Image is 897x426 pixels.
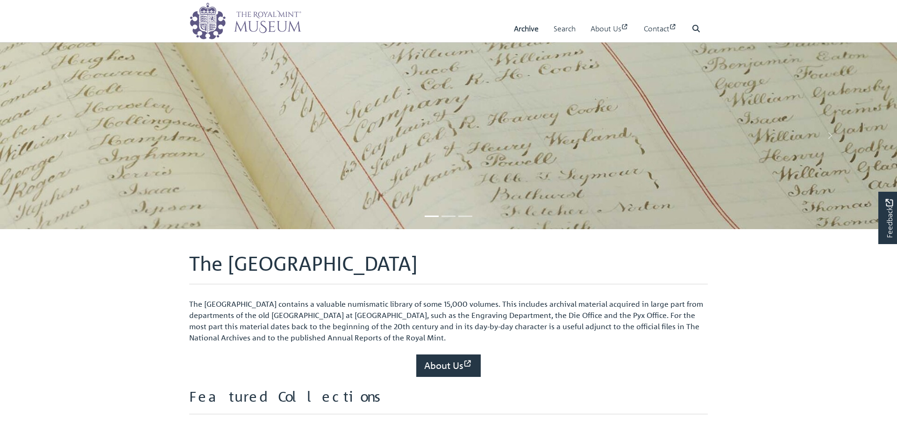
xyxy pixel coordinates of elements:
h1: The [GEOGRAPHIC_DATA] [189,252,708,284]
a: About Us [416,354,481,377]
span: Feedback [883,199,895,238]
img: logo_wide.png [189,2,301,40]
h2: Featured Collections [189,388,708,414]
a: Contact [644,15,677,42]
a: About Us [591,15,629,42]
a: Move to next slideshow image [762,42,897,229]
p: The [GEOGRAPHIC_DATA] contains a valuable numismatic library of some 15,000 volumes. This include... [189,298,708,343]
a: Search [554,15,576,42]
a: Archive [514,15,539,42]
